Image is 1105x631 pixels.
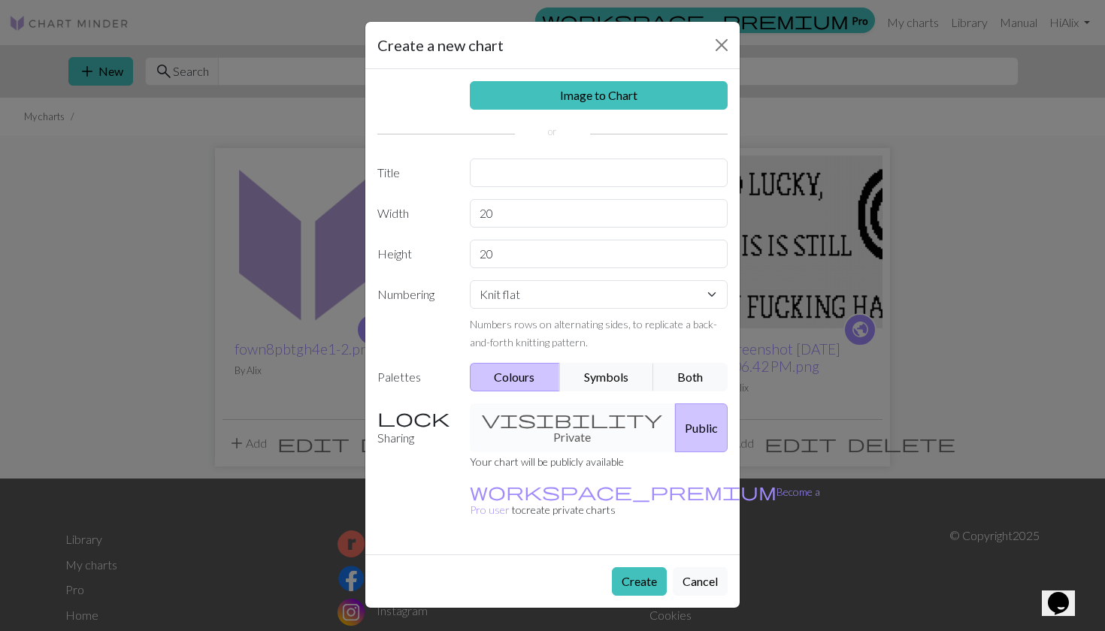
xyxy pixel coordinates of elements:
button: Cancel [673,567,728,596]
label: Height [368,240,461,268]
button: Colours [470,363,561,391]
label: Title [368,159,461,187]
iframe: chat widget [1042,571,1090,616]
label: Sharing [368,403,461,452]
small: to create private charts [470,485,820,516]
button: Symbols [559,363,654,391]
a: Image to Chart [470,81,728,110]
label: Width [368,199,461,228]
small: Your chart will be publicly available [470,455,624,468]
button: Both [653,363,728,391]
label: Numbering [368,280,461,351]
button: Close [710,33,734,57]
a: Become a Pro user [470,485,820,516]
span: workspace_premium [470,481,777,502]
button: Create [612,567,667,596]
small: Numbers rows on alternating sides, to replicate a back-and-forth knitting pattern. [470,318,717,349]
h5: Create a new chart [377,34,504,56]
button: Public [675,403,728,452]
label: Palettes [368,363,461,391]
